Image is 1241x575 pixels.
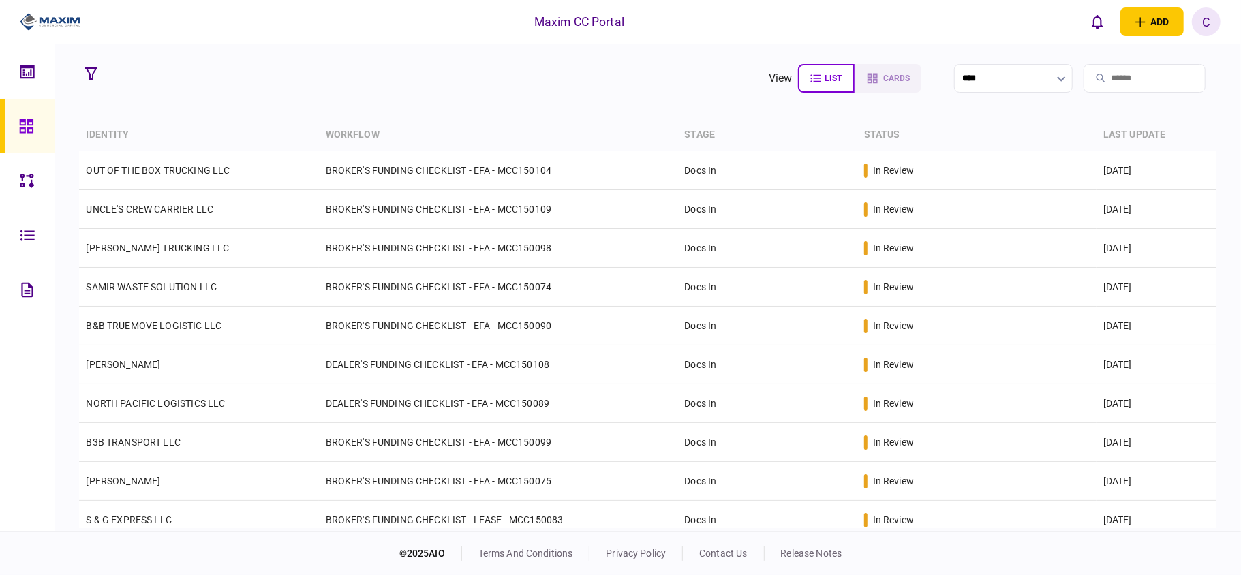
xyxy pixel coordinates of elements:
[699,548,747,559] a: contact us
[86,437,181,448] a: B3B TRANSPORT LLC
[319,462,678,501] td: BROKER'S FUNDING CHECKLIST - EFA - MCC150075
[319,501,678,540] td: BROKER'S FUNDING CHECKLIST - LEASE - MCC150083
[1097,307,1216,345] td: [DATE]
[677,190,857,229] td: Docs In
[677,119,857,151] th: stage
[319,151,678,190] td: BROKER'S FUNDING CHECKLIST - EFA - MCC150104
[873,202,914,216] div: in review
[1097,423,1216,462] td: [DATE]
[677,268,857,307] td: Docs In
[1097,190,1216,229] td: [DATE]
[20,12,80,32] img: client company logo
[86,476,160,486] a: [PERSON_NAME]
[399,546,462,561] div: © 2025 AIO
[86,204,213,215] a: UNCLE'S CREW CARRIER LLC
[1097,119,1216,151] th: last update
[319,229,678,268] td: BROKER'S FUNDING CHECKLIST - EFA - MCC150098
[677,151,857,190] td: Docs In
[319,307,678,345] td: BROKER'S FUNDING CHECKLIST - EFA - MCC150090
[319,190,678,229] td: BROKER'S FUNDING CHECKLIST - EFA - MCC150109
[781,548,842,559] a: release notes
[319,119,678,151] th: workflow
[857,119,1097,151] th: status
[825,74,842,83] span: list
[86,243,229,253] a: [PERSON_NAME] TRUCKING LLC
[677,462,857,501] td: Docs In
[677,307,857,345] td: Docs In
[1097,268,1216,307] td: [DATE]
[873,358,914,371] div: in review
[534,13,624,31] div: Maxim CC Portal
[1084,7,1112,36] button: open notifications list
[1097,462,1216,501] td: [DATE]
[319,384,678,423] td: DEALER'S FUNDING CHECKLIST - EFA - MCC150089
[873,164,914,177] div: in review
[86,320,221,331] a: B&B TRUEMOVE LOGISTIC LLC
[873,280,914,294] div: in review
[1192,7,1221,36] button: C
[1097,345,1216,384] td: [DATE]
[873,241,914,255] div: in review
[873,513,914,527] div: in review
[873,435,914,449] div: in review
[86,165,230,176] a: OUT OF THE BOX TRUCKING LLC
[677,345,857,384] td: Docs In
[319,268,678,307] td: BROKER'S FUNDING CHECKLIST - EFA - MCC150074
[884,74,910,83] span: cards
[677,501,857,540] td: Docs In
[1097,501,1216,540] td: [DATE]
[677,229,857,268] td: Docs In
[798,64,855,93] button: list
[1097,384,1216,423] td: [DATE]
[873,397,914,410] div: in review
[855,64,921,93] button: cards
[769,70,793,87] div: view
[677,423,857,462] td: Docs In
[86,281,217,292] a: SAMIR WASTE SOLUTION LLC
[79,119,318,151] th: identity
[873,474,914,488] div: in review
[478,548,573,559] a: terms and conditions
[86,398,225,409] a: NORTH PACIFIC LOGISTICS LLC
[86,514,172,525] a: S & G EXPRESS LLC
[86,359,160,370] a: [PERSON_NAME]
[319,423,678,462] td: BROKER'S FUNDING CHECKLIST - EFA - MCC150099
[1120,7,1184,36] button: open adding identity options
[606,548,666,559] a: privacy policy
[319,345,678,384] td: DEALER'S FUNDING CHECKLIST - EFA - MCC150108
[873,319,914,332] div: in review
[677,384,857,423] td: Docs In
[1097,151,1216,190] td: [DATE]
[1097,229,1216,268] td: [DATE]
